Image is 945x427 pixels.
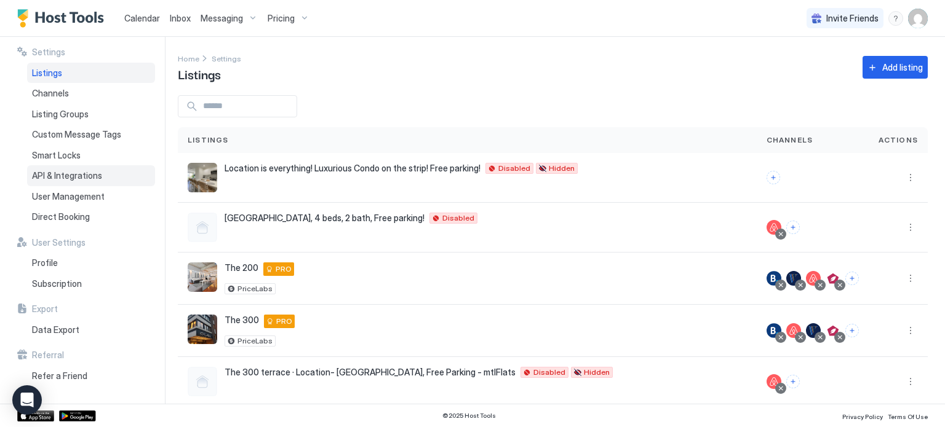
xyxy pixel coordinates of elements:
[32,350,64,361] span: Referral
[845,324,859,337] button: Connect channels
[903,220,918,235] button: More options
[225,315,259,326] span: The 300
[32,68,62,79] span: Listings
[17,410,54,421] a: App Store
[27,186,155,207] a: User Management
[903,374,918,389] button: More options
[32,109,89,120] span: Listing Groups
[27,206,155,227] a: Direct Booking
[908,9,928,28] div: User profile
[225,367,516,378] span: The 300 terrace · Location- [GEOGRAPHIC_DATA], Free Parking - mtlFlats
[27,319,155,340] a: Data Export
[124,13,160,23] span: Calendar
[188,163,217,192] div: listing image
[212,52,241,65] div: Breadcrumb
[178,65,221,83] span: Listings
[198,96,297,117] input: Input Field
[32,257,58,268] span: Profile
[32,278,82,289] span: Subscription
[27,253,155,273] a: Profile
[212,52,241,65] a: Settings
[170,13,191,23] span: Inbox
[786,375,800,388] button: Connect channels
[845,272,859,285] button: Connect channels
[882,61,923,74] div: Add listing
[170,12,191,25] a: Inbox
[225,213,425,224] span: [GEOGRAPHIC_DATA], 4 beds, 2 bath, Free parking!
[178,54,199,63] span: Home
[12,385,42,415] div: Open Intercom Messenger
[863,56,928,79] button: Add listing
[767,135,813,146] span: Channels
[903,323,918,338] div: menu
[188,135,229,146] span: Listings
[27,366,155,386] a: Refer a Friend
[903,323,918,338] button: More options
[767,171,780,184] button: Connect channels
[32,370,87,382] span: Refer a Friend
[32,237,86,248] span: User Settings
[786,221,800,234] button: Connect channels
[32,304,58,315] span: Export
[27,145,155,166] a: Smart Locks
[188,262,217,292] div: listing image
[27,124,155,145] a: Custom Message Tags
[27,273,155,294] a: Subscription
[276,316,292,327] span: PRO
[32,150,81,161] span: Smart Locks
[268,13,295,24] span: Pricing
[442,412,496,420] span: © 2025 Host Tools
[879,135,918,146] span: Actions
[212,54,241,63] span: Settings
[27,83,155,104] a: Channels
[201,13,243,24] span: Messaging
[32,170,102,181] span: API & Integrations
[888,409,928,422] a: Terms Of Use
[903,374,918,389] div: menu
[59,410,96,421] a: Google Play Store
[903,170,918,185] div: menu
[32,129,121,140] span: Custom Message Tags
[32,324,79,335] span: Data Export
[17,9,110,28] a: Host Tools Logo
[826,13,879,24] span: Invite Friends
[225,262,258,273] span: The 200
[124,12,160,25] a: Calendar
[32,211,90,222] span: Direct Booking
[225,163,480,174] span: Location is everything! Luxurious Condo on the strip! Free parking!
[27,104,155,125] a: Listing Groups
[842,413,883,420] span: Privacy Policy
[27,165,155,186] a: API & Integrations
[32,88,69,99] span: Channels
[903,271,918,286] button: More options
[32,191,105,202] span: User Management
[188,315,217,344] div: listing image
[903,170,918,185] button: More options
[276,264,292,275] span: PRO
[903,271,918,286] div: menu
[888,413,928,420] span: Terms Of Use
[27,63,155,84] a: Listings
[842,409,883,422] a: Privacy Policy
[888,11,903,26] div: menu
[903,220,918,235] div: menu
[178,52,199,65] div: Breadcrumb
[178,52,199,65] a: Home
[32,47,65,58] span: Settings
